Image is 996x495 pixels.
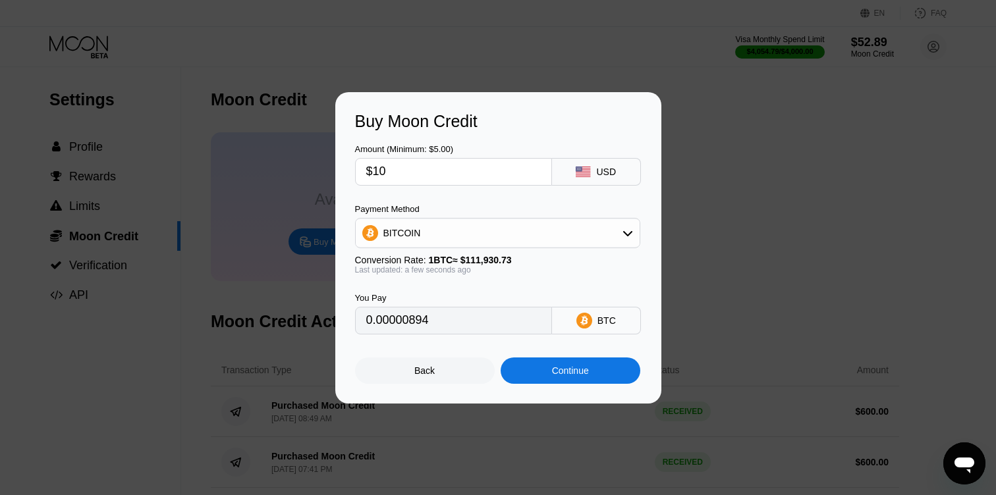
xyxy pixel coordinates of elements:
[355,255,640,265] div: Conversion Rate:
[355,265,640,274] div: Last updated: a few seconds ago
[429,255,512,265] span: 1 BTC ≈ $111,930.73
[355,293,552,303] div: You Pay
[597,315,616,326] div: BTC
[383,228,421,238] div: BITCOIN
[355,112,642,131] div: Buy Moon Credit
[355,144,552,154] div: Amount (Minimum: $5.00)
[596,167,616,177] div: USD
[501,357,640,384] div: Continue
[552,365,589,376] div: Continue
[943,442,985,484] iframe: Кнопка, открывающая окно обмена сообщениями; идет разговор
[366,159,541,185] input: $0.00
[355,204,640,214] div: Payment Method
[355,357,495,384] div: Back
[356,220,640,246] div: BITCOIN
[414,365,435,376] div: Back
